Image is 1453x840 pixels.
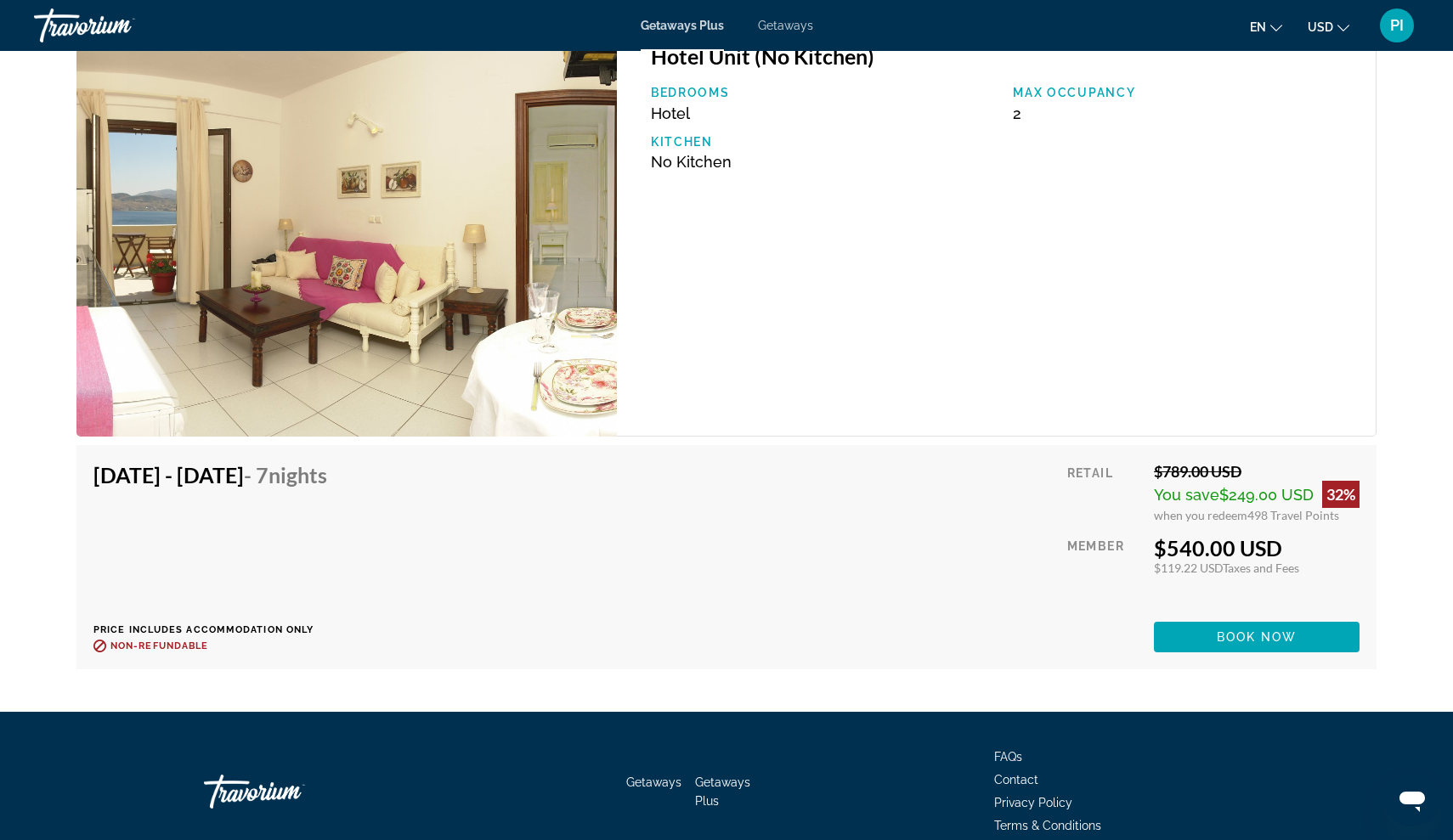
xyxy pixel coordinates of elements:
a: Contact [994,773,1038,786]
button: Change language [1250,14,1282,39]
span: en [1250,20,1266,34]
a: Getaways Plus [641,19,724,32]
div: $540.00 USD [1154,535,1360,561]
div: Retail [1067,462,1141,522]
span: 2 [1013,104,1021,122]
a: Travorium [204,766,374,817]
button: User Menu [1375,8,1419,43]
p: Bedrooms [651,86,997,99]
span: - 7 [244,462,327,488]
iframe: Bouton de lancement de la fenêtre de messagerie [1385,772,1439,826]
a: Getaways Plus [695,775,750,808]
div: 32% [1322,481,1360,508]
span: Non-refundable [110,640,208,651]
button: Change currency [1308,14,1349,39]
a: Travorium [34,3,204,48]
a: Terms & Conditions [994,819,1101,832]
span: You save [1154,486,1219,504]
span: PI [1390,17,1404,34]
div: Member [1067,535,1141,609]
span: Hotel [651,104,690,122]
a: Getaways [758,19,813,32]
p: Kitchen [651,135,997,149]
a: FAQs [994,750,1022,764]
span: USD [1308,20,1333,34]
a: Getaways [626,775,681,789]
h4: [DATE] - [DATE] [93,462,327,488]
span: Book now [1217,630,1298,644]
span: No Kitchen [651,153,732,171]
span: 498 Travel Points [1247,508,1339,522]
span: when you redeem [1154,508,1247,522]
a: Privacy Policy [994,796,1072,809]
p: Price includes accommodation only [93,624,340,635]
div: $789.00 USD [1154,462,1360,481]
div: $119.22 USD [1154,561,1360,575]
span: Nights [269,462,327,488]
img: A068I01X.jpg [76,25,617,437]
span: Taxes and Fees [1223,561,1299,575]
button: Book now [1154,622,1360,652]
p: Max Occupancy [1013,86,1359,99]
h3: Hotel Unit (No Kitchen) [651,43,1359,69]
span: $249.00 USD [1219,486,1314,504]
